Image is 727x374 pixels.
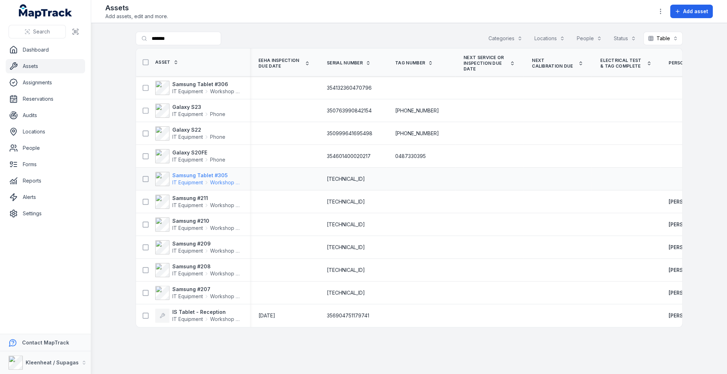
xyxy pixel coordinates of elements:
span: IT Equipment [172,111,203,118]
span: IT Equipment [172,133,203,141]
a: Samsung #208IT EquipmentWorkshop Tablets [155,263,241,277]
span: Asset [155,59,171,65]
strong: Galaxy S23 [172,104,225,111]
a: Next Service or Inspection Due Date [464,55,515,72]
a: Next Calibration Due [532,58,583,69]
a: Audits [6,108,85,122]
button: Search [9,25,66,38]
span: [TECHNICAL_ID] [327,198,365,205]
span: [TECHNICAL_ID] [327,175,365,183]
span: IT Equipment [172,247,203,254]
span: Add assets, edit and more. [105,13,168,20]
strong: [PERSON_NAME] [669,221,710,228]
a: Forms [6,157,85,172]
span: Workshop Tablets [210,88,241,95]
span: Electrical Test & Tag Complete [600,58,644,69]
time: 30/04/2025, 12:00:00 am [258,312,275,319]
span: IT Equipment [172,88,203,95]
span: [TECHNICAL_ID] [327,267,365,274]
a: Electrical Test & Tag Complete [600,58,652,69]
a: Alerts [6,190,85,204]
a: Asset [155,59,178,65]
a: [PERSON_NAME] [669,198,710,205]
button: Locations [530,32,569,45]
a: Samsung Tablet #305IT EquipmentWorkshop Tablets [155,172,241,186]
a: Samsung #207IT EquipmentWorkshop Tablets [155,286,241,300]
a: Serial Number [327,60,371,66]
a: Settings [6,206,85,221]
span: Workshop Tablets [210,225,241,232]
a: EEHA Inspection Due Date [258,58,310,69]
span: Workshop Tablets [210,202,241,209]
span: Workshop Tablets [210,179,241,186]
span: Person [669,60,687,66]
span: IT Equipment [172,316,203,323]
span: Phone [210,133,225,141]
span: EEHA Inspection Due Date [258,58,302,69]
span: IT Equipment [172,270,203,277]
span: 0487330395 [395,153,426,160]
strong: Samsung Tablet #306 [172,81,241,88]
span: Workshop Tablets [210,270,241,277]
span: [DATE] [258,312,275,318]
span: Phone [210,111,225,118]
a: [PERSON_NAME] [669,289,710,296]
h2: Assets [105,3,168,13]
span: 354132360470796 [327,84,372,91]
a: Galaxy S20FEIT EquipmentPhone [155,149,225,163]
span: IT Equipment [172,225,203,232]
a: Reservations [6,92,85,106]
a: Reports [6,174,85,188]
a: [PERSON_NAME] [669,267,710,274]
span: 354601400020217 [327,153,371,160]
span: Add asset [683,8,708,15]
span: [TECHNICAL_ID] [327,289,365,296]
span: IT Equipment [172,202,203,209]
a: Samsung Tablet #306IT EquipmentWorkshop Tablets [155,81,241,95]
strong: Contact MapTrack [22,339,69,346]
span: Search [33,28,50,35]
span: Workshop Tablets [210,316,241,323]
span: 350999641695498 [327,130,372,137]
strong: IS Tablet - Reception [172,309,241,316]
span: IT Equipment [172,156,203,163]
span: Next Service or Inspection Due Date [464,55,507,72]
span: 356904751179741 [327,312,369,319]
span: IT Equipment [172,179,203,186]
strong: Samsung #209 [172,240,241,247]
button: Table [643,32,682,45]
span: [PHONE_NUMBER] [395,130,439,137]
a: [PERSON_NAME] [669,244,710,251]
a: Samsung #209IT EquipmentWorkshop Tablets [155,240,241,254]
a: Dashboard [6,43,85,57]
a: MapTrack [19,4,72,19]
span: IT Equipment [172,293,203,300]
span: [PHONE_NUMBER] [395,107,439,114]
a: Galaxy S23IT EquipmentPhone [155,104,225,118]
span: [TECHNICAL_ID] [327,244,365,251]
span: Workshop Tablets [210,247,241,254]
a: Tag Number [395,60,433,66]
strong: Samsung #211 [172,195,241,202]
a: Samsung #210IT EquipmentWorkshop Tablets [155,217,241,232]
strong: Samsung #207 [172,286,241,293]
span: Phone [210,156,225,163]
strong: Kleenheat / Supagas [26,359,79,365]
strong: Samsung Tablet #305 [172,172,241,179]
a: Galaxy S22IT EquipmentPhone [155,126,225,141]
span: Serial Number [327,60,363,66]
a: Samsung #211IT EquipmentWorkshop Tablets [155,195,241,209]
span: [TECHNICAL_ID] [327,221,365,228]
a: Assets [6,59,85,73]
a: People [6,141,85,155]
a: Assignments [6,75,85,90]
strong: Galaxy S22 [172,126,225,133]
a: [PERSON_NAME] [669,312,710,319]
span: Workshop Tablets [210,293,241,300]
button: People [572,32,606,45]
strong: Samsung #208 [172,263,241,270]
